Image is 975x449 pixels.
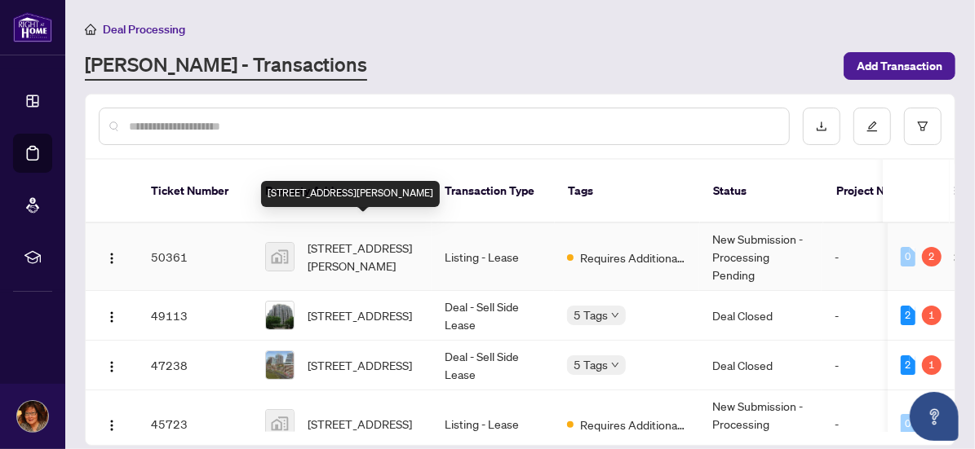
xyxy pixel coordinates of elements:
button: download [803,108,840,145]
button: filter [904,108,942,145]
td: New Submission - Processing Pending [699,223,822,291]
button: Add Transaction [844,52,955,80]
div: 2 [901,355,915,375]
img: Logo [105,252,118,265]
div: 0 [901,414,915,434]
td: Deal - Sell Side Lease [432,341,554,390]
img: thumbnail-img [266,351,294,379]
span: [STREET_ADDRESS] [308,306,412,324]
img: thumbnail-img [266,410,294,438]
td: 49113 [138,291,252,341]
td: Deal - Sell Side Lease [432,291,554,341]
th: Property Address [252,160,432,223]
td: Deal Closed [699,341,822,390]
td: Deal Closed [699,291,822,341]
img: thumbnail-img [266,243,294,271]
button: edit [853,108,891,145]
span: [STREET_ADDRESS][PERSON_NAME] [308,239,419,275]
span: [STREET_ADDRESS] [308,356,412,374]
div: 1 [922,355,942,375]
span: filter [917,121,928,132]
span: down [611,311,619,319]
div: 1 [922,306,942,325]
button: Logo [99,244,125,270]
span: home [85,24,96,35]
img: Logo [105,360,118,373]
div: 0 [901,247,915,266]
td: - [822,223,920,291]
span: Requires Additional Docs [580,416,686,434]
th: Status [700,160,823,223]
span: Deal Processing [103,22,185,37]
button: Logo [99,352,125,378]
button: Logo [99,302,125,328]
img: Profile Icon [17,401,48,432]
button: Logo [99,411,125,437]
img: Logo [105,419,118,432]
img: logo [13,12,52,42]
button: Open asap [910,392,959,441]
td: 47238 [138,341,252,390]
div: 2 [922,247,942,266]
td: - [822,341,920,390]
span: 5 Tags [574,306,608,324]
th: Ticket Number [138,160,252,223]
td: - [822,291,920,341]
span: [STREET_ADDRESS] [308,415,412,433]
img: Logo [105,310,118,324]
th: Transaction Type [432,160,555,223]
span: Requires Additional Docs [580,249,686,266]
span: 5 Tags [574,355,608,374]
div: [STREET_ADDRESS][PERSON_NAME] [261,181,440,207]
a: [PERSON_NAME] - Transactions [85,51,367,81]
td: Listing - Lease [432,223,554,291]
div: 2 [901,306,915,325]
img: thumbnail-img [266,302,294,329]
th: Project Name [823,160,921,223]
span: download [816,121,827,132]
span: down [611,361,619,369]
span: edit [866,121,878,132]
span: Add Transaction [857,53,942,79]
td: 50361 [138,223,252,291]
th: Tags [555,160,700,223]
